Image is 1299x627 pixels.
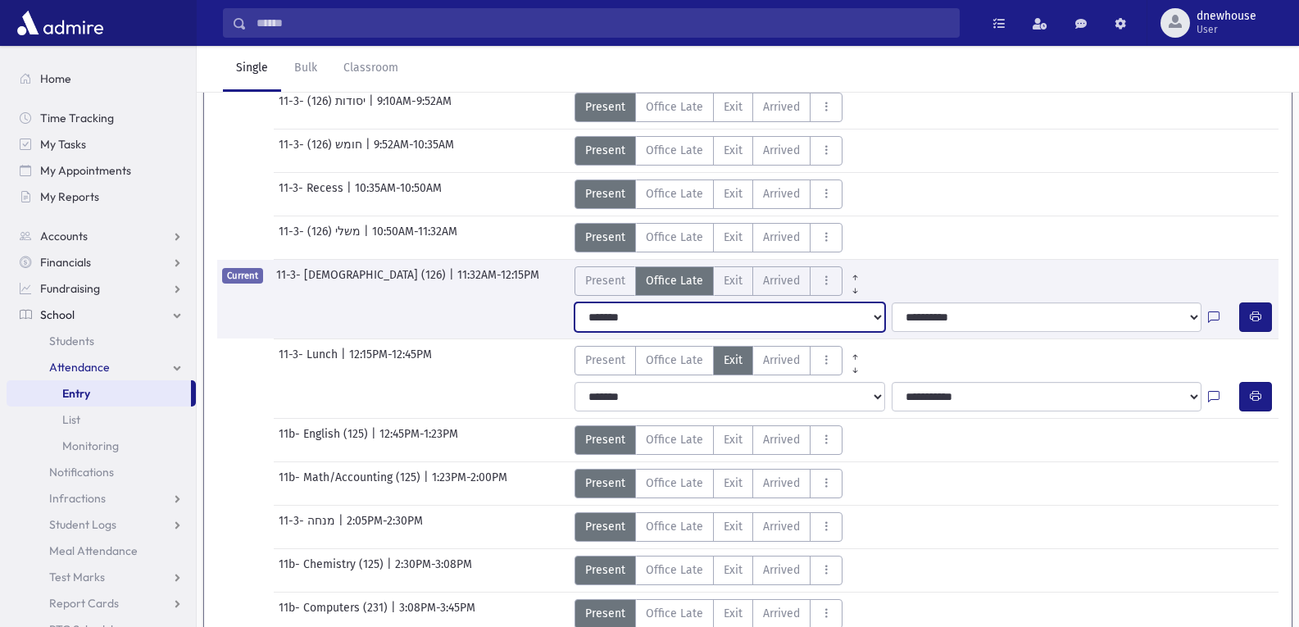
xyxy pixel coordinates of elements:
[763,475,800,492] span: Arrived
[585,98,625,116] span: Present
[49,517,116,532] span: Student Logs
[62,438,119,453] span: Monitoring
[585,272,625,289] span: Present
[7,105,196,131] a: Time Tracking
[424,469,432,498] span: |
[49,465,114,479] span: Notifications
[40,163,131,178] span: My Appointments
[7,538,196,564] a: Meal Attendance
[49,360,110,375] span: Attendance
[7,407,196,433] a: List
[724,518,743,535] span: Exit
[575,136,843,166] div: AttTypes
[40,111,114,125] span: Time Tracking
[223,46,281,92] a: Single
[724,98,743,116] span: Exit
[369,93,377,122] span: |
[575,512,843,542] div: AttTypes
[7,354,196,380] a: Attendance
[646,518,703,535] span: Office Late
[1197,10,1256,23] span: dnewhouse
[40,307,75,322] span: School
[62,412,80,427] span: List
[575,469,843,498] div: AttTypes
[279,512,338,542] span: 11-3- מנחה
[646,98,703,116] span: Office Late
[7,275,196,302] a: Fundraising
[646,272,703,289] span: Office Late
[7,511,196,538] a: Student Logs
[724,229,743,246] span: Exit
[13,7,107,39] img: AdmirePro
[646,142,703,159] span: Office Late
[724,475,743,492] span: Exit
[7,131,196,157] a: My Tasks
[585,475,625,492] span: Present
[279,93,369,122] span: 11-3- יסודות (126)
[457,266,539,296] span: 11:32AM-12:15PM
[646,561,703,579] span: Office Late
[7,157,196,184] a: My Appointments
[279,223,364,252] span: 11-3- משלי (126)
[585,431,625,448] span: Present
[724,142,743,159] span: Exit
[7,223,196,249] a: Accounts
[646,229,703,246] span: Office Late
[646,431,703,448] span: Office Late
[7,433,196,459] a: Monitoring
[222,268,263,284] span: Current
[763,185,800,202] span: Arrived
[247,8,959,38] input: Search
[377,93,452,122] span: 9:10AM-9:52AM
[349,346,432,375] span: 12:15PM-12:45PM
[585,561,625,579] span: Present
[7,459,196,485] a: Notifications
[279,469,424,498] span: 11b- Math/Accounting (125)
[40,281,100,296] span: Fundraising
[279,346,341,375] span: 11-3- Lunch
[395,556,472,585] span: 2:30PM-3:08PM
[7,249,196,275] a: Financials
[763,98,800,116] span: Arrived
[40,189,99,204] span: My Reports
[347,512,423,542] span: 2:05PM-2:30PM
[432,469,507,498] span: 1:23PM-2:00PM
[585,518,625,535] span: Present
[724,561,743,579] span: Exit
[763,142,800,159] span: Arrived
[724,431,743,448] span: Exit
[585,605,625,622] span: Present
[763,518,800,535] span: Arrived
[7,564,196,590] a: Test Marks
[575,93,843,122] div: AttTypes
[575,346,868,375] div: AttTypes
[7,328,196,354] a: Students
[279,136,366,166] span: 11-3- חומש (126)
[449,266,457,296] span: |
[575,179,843,209] div: AttTypes
[575,425,843,455] div: AttTypes
[347,179,355,209] span: |
[763,272,800,289] span: Arrived
[364,223,372,252] span: |
[374,136,454,166] span: 9:52AM-10:35AM
[724,352,743,369] span: Exit
[338,512,347,542] span: |
[49,543,138,558] span: Meal Attendance
[279,179,347,209] span: 11-3- Recess
[7,184,196,210] a: My Reports
[49,596,119,611] span: Report Cards
[40,255,91,270] span: Financials
[585,352,625,369] span: Present
[276,266,449,296] span: 11-3- [DEMOGRAPHIC_DATA] (126)
[7,302,196,328] a: School
[281,46,330,92] a: Bulk
[366,136,374,166] span: |
[843,266,868,279] a: All Prior
[387,556,395,585] span: |
[724,272,743,289] span: Exit
[7,485,196,511] a: Infractions
[646,475,703,492] span: Office Late
[585,185,625,202] span: Present
[330,46,411,92] a: Classroom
